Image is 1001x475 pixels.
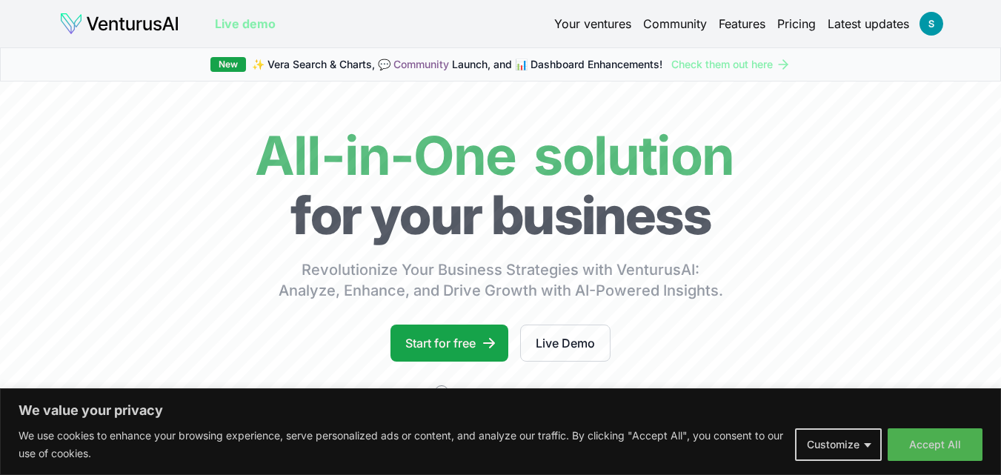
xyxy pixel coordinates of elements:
a: Community [393,58,449,70]
a: Live Demo [520,325,611,362]
a: Check them out here [671,57,791,72]
a: Your ventures [554,15,631,33]
span: ✨ Vera Search & Charts, 💬 Launch, and 📊 Dashboard Enhancements! [252,57,662,72]
a: Latest updates [828,15,909,33]
div: New [210,57,246,72]
p: We use cookies to enhance your browsing experience, serve personalized ads or content, and analyz... [19,427,784,462]
a: Start for free [390,325,508,362]
img: logo [59,12,179,36]
a: Community [643,15,707,33]
a: Live demo [215,15,276,33]
button: Accept All [888,428,982,461]
a: Features [719,15,765,33]
p: We value your privacy [19,402,982,419]
button: Customize [795,428,882,461]
img: ACg8ocL77sxe8T4lnJa0G913eJRr0TRiPZUm6yxegl1aAwJtPR8M=s96-c [919,12,943,36]
a: Pricing [777,15,816,33]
